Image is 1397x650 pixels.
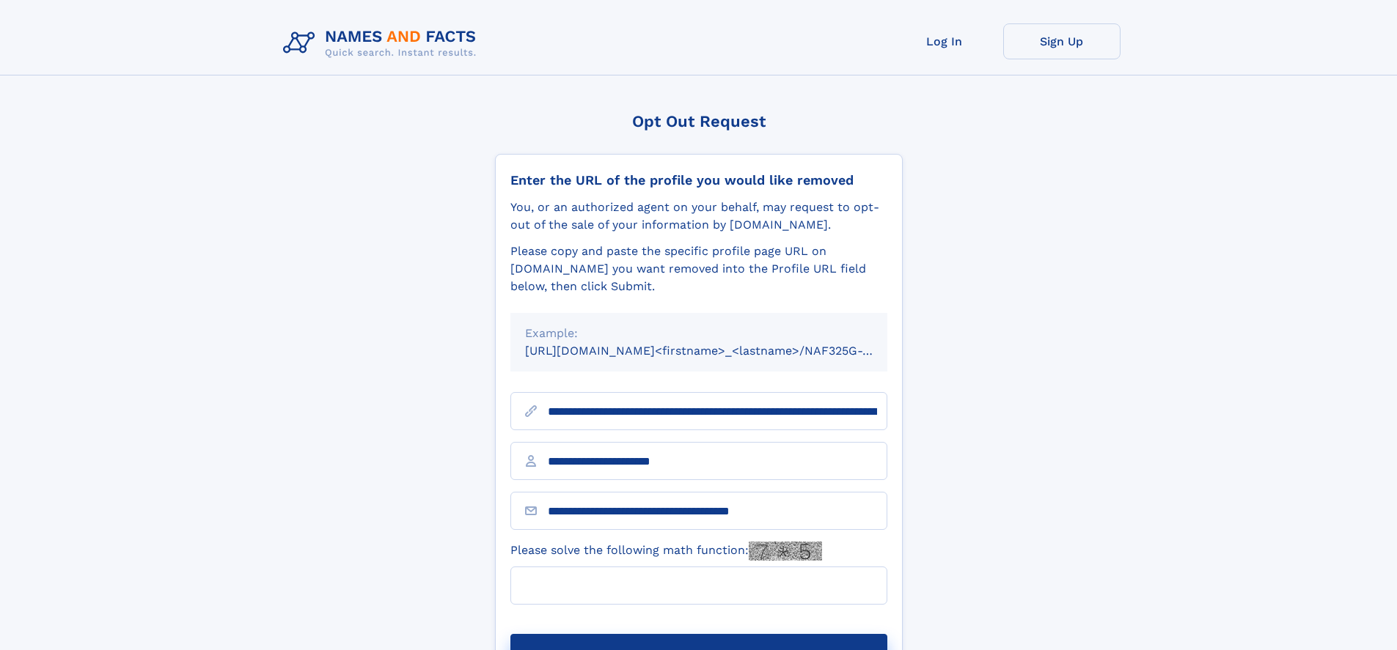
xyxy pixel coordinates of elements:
div: You, or an authorized agent on your behalf, may request to opt-out of the sale of your informatio... [510,199,887,234]
div: Please copy and paste the specific profile page URL on [DOMAIN_NAME] you want removed into the Pr... [510,243,887,295]
div: Opt Out Request [495,112,903,130]
a: Sign Up [1003,23,1121,59]
label: Please solve the following math function: [510,542,822,561]
div: Enter the URL of the profile you would like removed [510,172,887,188]
div: Example: [525,325,873,342]
img: Logo Names and Facts [277,23,488,63]
small: [URL][DOMAIN_NAME]<firstname>_<lastname>/NAF325G-xxxxxxxx [525,344,915,358]
a: Log In [886,23,1003,59]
